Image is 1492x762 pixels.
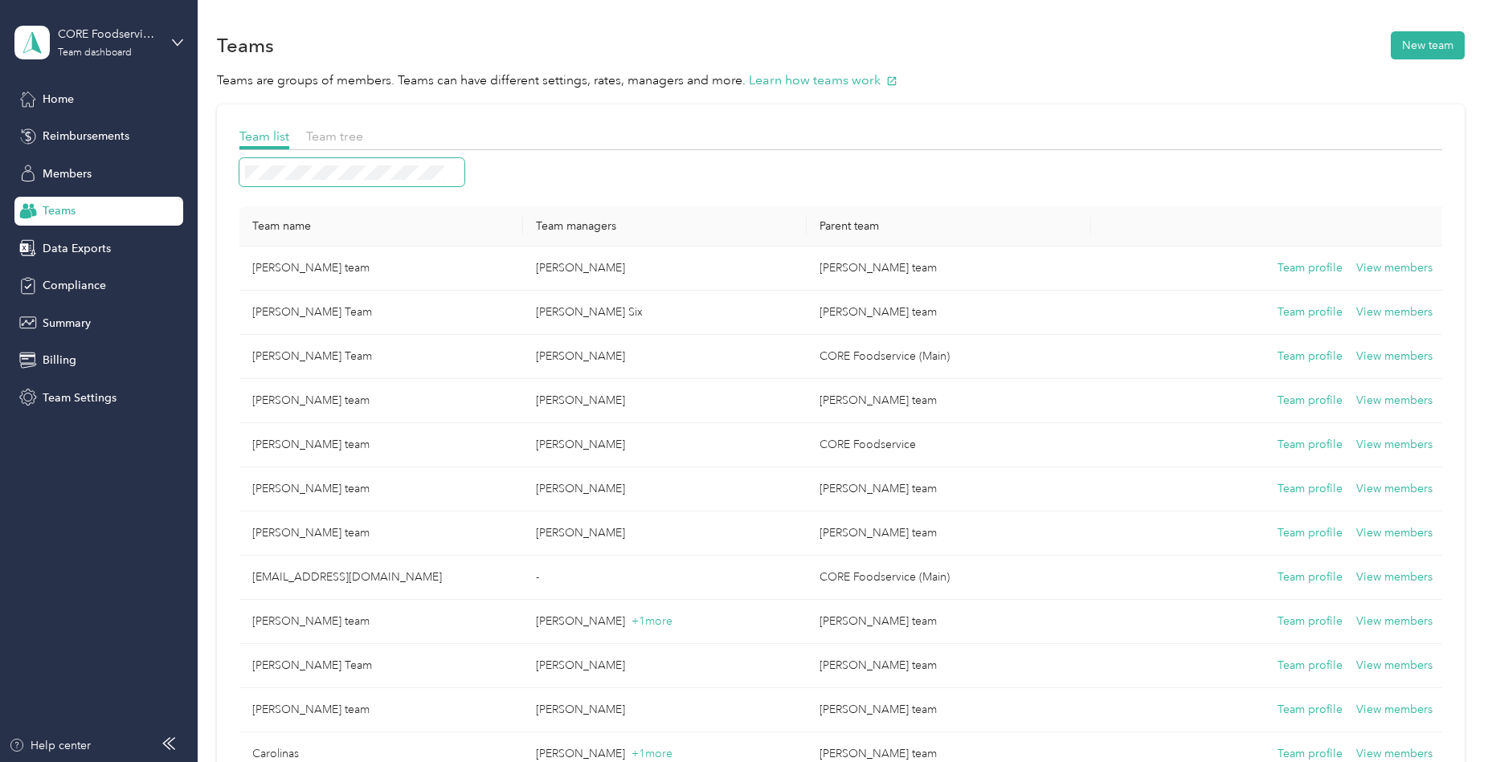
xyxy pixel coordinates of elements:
[43,91,74,108] span: Home
[807,688,1090,732] td: Mark Gabriel's team
[807,467,1090,511] td: Charlie Macdonald's team
[43,277,106,294] span: Compliance
[1277,304,1343,321] button: Team profile
[239,247,523,291] td: Marie Russo's team
[1356,259,1433,277] button: View members
[807,247,1090,291] td: Robert Henry's team
[536,524,794,542] p: [PERSON_NAME]
[1356,524,1433,542] button: View members
[217,71,1464,91] p: Teams are groups of members. Teams can have different settings, rates, managers and more.
[1356,480,1433,498] button: View members
[239,206,523,247] th: Team name
[1277,568,1343,586] button: Team profile
[1356,392,1433,410] button: View members
[1277,613,1343,630] button: Team profile
[1356,436,1433,454] button: View members
[807,291,1090,335] td: Travis Coldiron's team
[1277,348,1343,365] button: Team profile
[536,304,794,321] p: [PERSON_NAME] Six
[43,389,116,406] span: Team Settings
[807,511,1090,556] td: Mike Baker's team
[239,291,523,335] td: Mike Six Team
[1356,613,1433,630] button: View members
[239,423,523,467] td: Bill Hazelbach's team
[58,48,132,58] div: Team dashboard
[1277,392,1343,410] button: Team profile
[43,165,92,182] span: Members
[239,600,523,644] td: Lenny Barnhill's team
[749,71,897,91] button: Learn how teams work
[1356,304,1433,321] button: View members
[536,436,794,454] p: [PERSON_NAME]
[632,747,672,760] span: + 1 more
[43,202,76,219] span: Teams
[306,128,363,144] span: Team tree
[1277,701,1343,719] button: Team profile
[1356,701,1433,719] button: View members
[1402,672,1492,762] iframe: Everlance-gr Chat Button Frame
[43,352,76,369] span: Billing
[807,206,1090,247] th: Parent team
[239,128,289,144] span: Team list
[1277,480,1343,498] button: Team profile
[807,423,1090,467] td: CORE Foodservice
[239,379,523,423] td: Dave Loomis's team
[807,644,1090,688] td: Robin Bowman's team
[43,128,129,145] span: Reimbursements
[43,240,111,257] span: Data Exports
[523,206,807,247] th: Team managers
[536,348,794,365] p: [PERSON_NAME]
[1277,524,1343,542] button: Team profile
[536,657,794,674] p: [PERSON_NAME]
[807,379,1090,423] td: Matt Lindley's team
[536,480,794,498] p: [PERSON_NAME]
[239,511,523,556] td: Jen Dulin team
[536,259,794,277] p: [PERSON_NAME]
[523,556,807,600] td: -
[1277,259,1343,277] button: Team profile
[536,392,794,410] p: [PERSON_NAME]
[1356,348,1433,365] button: View members
[217,37,274,54] h1: Teams
[1277,657,1343,674] button: Team profile
[1356,657,1433,674] button: View members
[536,570,539,584] span: -
[239,467,523,511] td: Shannon Nadeau's team
[43,315,91,332] span: Summary
[807,556,1090,600] td: CORE Foodservice (Main)
[239,644,523,688] td: Nichole Berrier's Team
[1391,31,1465,59] button: New team
[1277,436,1343,454] button: Team profile
[807,600,1090,644] td: Joe Potter's team
[239,556,523,600] td: favr+core@everlance.com
[536,613,794,630] p: [PERSON_NAME]
[58,26,158,43] div: CORE Foodservice (Main)
[632,614,672,628] span: + 1 more
[1356,568,1433,586] button: View members
[9,737,91,754] button: Help center
[239,688,523,732] td: James Harper's team
[536,701,794,719] p: [PERSON_NAME]
[239,335,523,379] td: John Wick's Team
[807,335,1090,379] td: CORE Foodservice (Main)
